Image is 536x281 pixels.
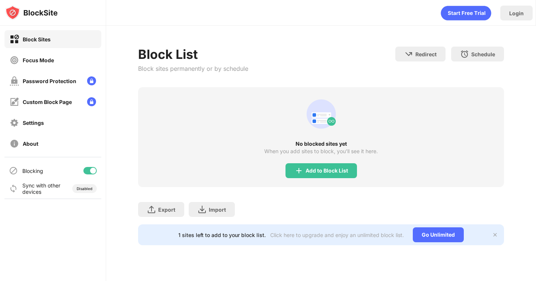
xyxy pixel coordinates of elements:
[264,148,378,154] div: When you add sites to block, you’ll see it here.
[77,186,92,191] div: Disabled
[10,76,19,86] img: password-protection-off.svg
[138,141,504,147] div: No blocked sites yet
[178,232,266,238] div: 1 sites left to add to your block list.
[509,10,524,16] div: Login
[10,118,19,127] img: settings-off.svg
[413,227,464,242] div: Go Unlimited
[209,206,226,213] div: Import
[23,57,54,63] div: Focus Mode
[138,65,248,72] div: Block sites permanently or by schedule
[471,51,495,57] div: Schedule
[9,184,18,193] img: sync-icon.svg
[138,47,248,62] div: Block List
[23,78,76,84] div: Password Protection
[23,99,72,105] div: Custom Block Page
[10,97,19,107] img: customize-block-page-off.svg
[10,56,19,65] img: focus-off.svg
[22,168,43,174] div: Blocking
[22,182,61,195] div: Sync with other devices
[270,232,404,238] div: Click here to upgrade and enjoy an unlimited block list.
[23,120,44,126] div: Settings
[306,168,348,174] div: Add to Block List
[10,35,19,44] img: block-on.svg
[10,139,19,148] img: about-off.svg
[441,6,491,20] div: animation
[303,96,339,132] div: animation
[415,51,437,57] div: Redirect
[23,140,38,147] div: About
[87,97,96,106] img: lock-menu.svg
[23,36,51,42] div: Block Sites
[492,232,498,238] img: x-button.svg
[87,76,96,85] img: lock-menu.svg
[158,206,175,213] div: Export
[5,5,58,20] img: logo-blocksite.svg
[9,166,18,175] img: blocking-icon.svg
